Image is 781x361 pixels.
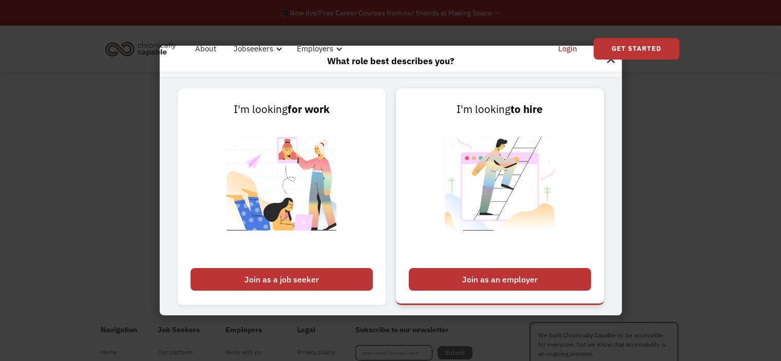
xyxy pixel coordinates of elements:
a: I'm lookingto hireJoin as an employer [396,88,604,305]
div: I'm looking [409,101,591,118]
div: Join as an employer [409,268,591,291]
a: About [189,32,222,65]
div: Jobseekers [227,32,285,65]
a: I'm lookingfor workJoin as a job seeker [178,88,386,305]
strong: to hire [510,102,543,116]
img: Chronically Capable logo [102,37,179,60]
strong: for work [288,102,330,116]
div: Employers [297,43,333,55]
a: Get Started [594,38,679,60]
div: Jobseekers [234,43,273,55]
img: Chronically Capable Personalized Job Matching [218,118,346,263]
div: Employers [291,32,346,65]
a: home [102,37,184,60]
a: Login [552,32,583,65]
div: Join as a job seeker [191,268,373,291]
div: I'm looking [191,101,373,118]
